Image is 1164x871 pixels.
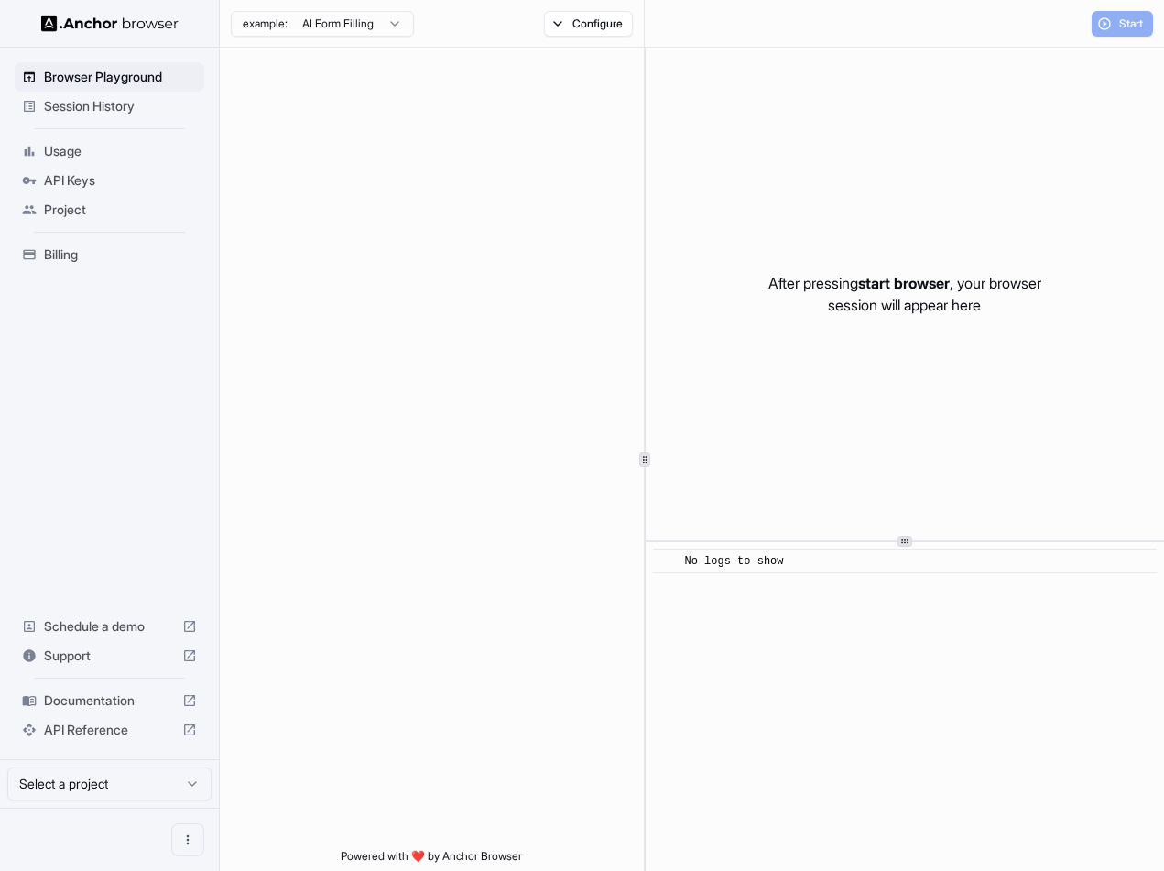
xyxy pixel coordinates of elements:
[15,686,204,715] div: Documentation
[15,166,204,195] div: API Keys
[44,201,197,219] span: Project
[544,11,633,37] button: Configure
[243,16,288,31] span: example:
[15,195,204,224] div: Project
[15,641,204,670] div: Support
[858,274,950,292] span: start browser
[44,171,197,190] span: API Keys
[44,647,175,665] span: Support
[15,240,204,269] div: Billing
[15,62,204,92] div: Browser Playground
[44,617,175,636] span: Schedule a demo
[15,612,204,641] div: Schedule a demo
[44,691,175,710] span: Documentation
[44,97,197,115] span: Session History
[768,272,1041,316] p: After pressing , your browser session will appear here
[41,15,179,32] img: Anchor Logo
[662,552,671,571] span: ​
[15,92,204,121] div: Session History
[44,721,175,739] span: API Reference
[171,823,204,856] button: Open menu
[341,849,522,871] span: Powered with ❤️ by Anchor Browser
[15,715,204,745] div: API Reference
[684,555,783,568] span: No logs to show
[44,245,197,264] span: Billing
[44,142,197,160] span: Usage
[44,68,197,86] span: Browser Playground
[15,136,204,166] div: Usage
